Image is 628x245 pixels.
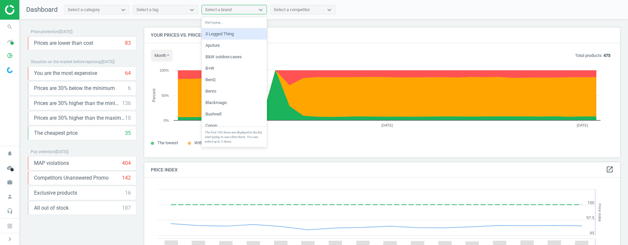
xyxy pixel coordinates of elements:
[122,204,131,212] div: 107
[201,17,267,28] div: Start typing...
[34,70,97,77] span: You are the most expensive
[201,63,267,74] div: B+W
[125,130,131,137] div: 35
[577,123,588,127] tspan: [DATE]
[4,147,16,160] i: notifications
[575,53,610,59] p: Total products:
[274,7,310,13] div: Select a competitor
[26,6,58,13] span: Dashboard
[201,51,267,62] div: B&W outdoor.cases
[6,235,14,243] i: chevron_right
[144,162,620,178] h4: Price Index
[201,109,267,120] div: Bushnell
[201,28,267,127] div: grid
[160,68,169,72] text: 100%
[201,74,267,85] div: BenQ
[4,35,16,47] i: timeline
[68,7,100,13] div: Select a category
[34,189,77,197] span: Exclusive products
[55,149,69,154] span: ( [DATE] )
[603,53,610,58] b: 473
[4,205,16,217] i: headset_mic
[164,118,169,122] text: 0%
[598,203,602,221] tspan: Price Index
[34,204,69,212] span: All out of stock
[34,160,69,167] span: MAP violations
[4,176,16,188] i: work
[587,201,594,205] text: 100
[194,140,227,145] span: Within the market
[152,88,156,102] tspan: Percent
[205,7,232,13] div: Select a brand
[201,40,267,51] div: Aputure
[586,216,594,220] text: 97.5
[125,114,131,122] div: 10
[34,174,109,182] span: Competitors Unanswered Promo
[5,5,51,15] img: ajHJNr6hYgQAAAAASUVORK5CYII=
[151,50,173,61] button: month
[34,85,115,92] span: Prices are 30% below the minimum
[201,97,267,108] div: Blackmagic
[125,70,131,77] div: 64
[144,27,620,43] h4: Your prices vs. prices in stores you monitor
[381,123,393,127] tspan: [DATE]
[101,60,115,64] span: ( [DATE] )
[125,40,131,47] div: 83
[157,140,178,145] span: The lowest
[59,29,73,34] span: ( [DATE] )
[34,100,122,107] span: Prices are 30% higher than the minimum
[7,67,13,73] img: wGWNvw8QSZomAAAAABJRU5ErkJggg==
[122,160,131,167] div: 404
[4,190,16,203] i: person
[122,100,131,107] div: 136
[606,166,614,174] a: open_in_new
[4,49,16,62] i: pie_chart_outlined
[34,40,93,47] span: Prices are lower than cost
[34,114,125,122] span: Prices are 30% higher than the maximal
[4,162,16,174] i: cloud_done
[125,189,131,197] div: 16
[162,94,169,97] text: 50%
[34,130,78,137] span: The cheapest price
[201,120,267,131] div: Canon
[2,235,18,243] button: chevron_right
[4,21,16,33] i: search
[590,231,594,236] text: 95
[201,127,267,147] div: The first 100 items are displayed in the list, start typing to see other items. You can select up...
[31,29,59,34] span: Price protection
[136,7,158,13] div: Select a tag
[606,166,614,173] i: open_in_new
[201,28,267,40] div: 3 Legged Thing
[201,86,267,97] div: Benro
[128,85,131,92] div: 6
[31,60,101,64] span: Situation on the market before repricing
[122,174,131,182] div: 142
[31,149,55,154] span: Pay attention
